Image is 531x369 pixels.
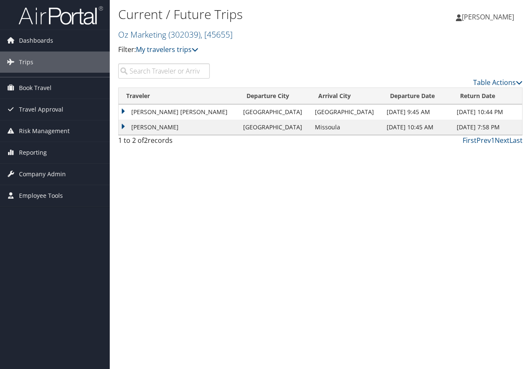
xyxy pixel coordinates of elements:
[495,136,509,145] a: Next
[19,52,33,73] span: Trips
[119,104,239,120] td: [PERSON_NAME] [PERSON_NAME]
[118,44,388,55] p: Filter:
[19,5,103,25] img: airportal-logo.png
[509,136,523,145] a: Last
[118,29,233,40] a: Oz Marketing
[462,12,514,22] span: [PERSON_NAME]
[452,104,522,120] td: [DATE] 10:44 PM
[477,136,491,145] a: Prev
[239,120,311,135] td: [GEOGRAPHIC_DATA]
[118,63,210,79] input: Search Traveler or Arrival City
[452,88,522,104] th: Return Date: activate to sort column ascending
[168,29,200,40] span: ( 302039 )
[473,78,523,87] a: Table Actions
[19,30,53,51] span: Dashboards
[491,136,495,145] a: 1
[382,120,452,135] td: [DATE] 10:45 AM
[200,29,233,40] span: , [ 45655 ]
[118,135,210,150] div: 1 to 2 of records
[19,164,66,185] span: Company Admin
[452,120,522,135] td: [DATE] 7:58 PM
[19,185,63,206] span: Employee Tools
[463,136,477,145] a: First
[239,88,311,104] th: Departure City: activate to sort column ascending
[19,120,70,142] span: Risk Management
[311,104,382,120] td: [GEOGRAPHIC_DATA]
[119,120,239,135] td: [PERSON_NAME]
[456,4,523,30] a: [PERSON_NAME]
[136,45,198,54] a: My travelers trips
[19,142,47,163] span: Reporting
[19,99,63,120] span: Travel Approval
[382,104,452,120] td: [DATE] 9:45 AM
[311,88,382,104] th: Arrival City: activate to sort column ascending
[144,136,148,145] span: 2
[118,5,388,23] h1: Current / Future Trips
[311,120,382,135] td: Missoula
[382,88,452,104] th: Departure Date: activate to sort column descending
[239,104,311,120] td: [GEOGRAPHIC_DATA]
[19,77,51,98] span: Book Travel
[119,88,239,104] th: Traveler: activate to sort column ascending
